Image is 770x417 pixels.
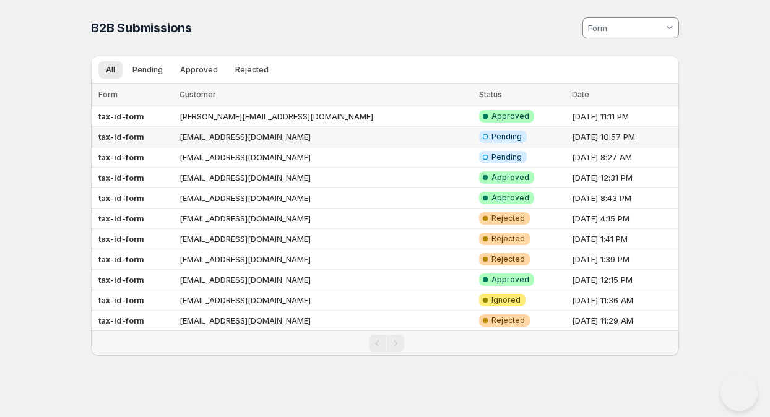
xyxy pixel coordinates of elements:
[586,18,664,38] input: Form
[176,311,475,331] td: [EMAIL_ADDRESS][DOMAIN_NAME]
[491,173,529,183] span: Approved
[568,147,679,168] td: [DATE] 8:27 AM
[176,147,475,168] td: [EMAIL_ADDRESS][DOMAIN_NAME]
[98,213,144,223] b: tax-id-form
[176,208,475,229] td: [EMAIL_ADDRESS][DOMAIN_NAME]
[568,290,679,311] td: [DATE] 11:36 AM
[176,229,475,249] td: [EMAIL_ADDRESS][DOMAIN_NAME]
[491,193,529,203] span: Approved
[98,316,144,325] b: tax-id-form
[176,127,475,147] td: [EMAIL_ADDRESS][DOMAIN_NAME]
[568,249,679,270] td: [DATE] 1:39 PM
[91,330,679,356] nav: Pagination
[491,152,522,162] span: Pending
[568,270,679,290] td: [DATE] 12:15 PM
[568,188,679,208] td: [DATE] 8:43 PM
[235,65,269,75] span: Rejected
[98,254,144,264] b: tax-id-form
[568,229,679,249] td: [DATE] 1:41 PM
[568,168,679,188] td: [DATE] 12:31 PM
[479,90,502,99] span: Status
[176,106,475,127] td: [PERSON_NAME][EMAIL_ADDRESS][DOMAIN_NAME]
[491,275,529,285] span: Approved
[176,168,475,188] td: [EMAIL_ADDRESS][DOMAIN_NAME]
[98,173,144,183] b: tax-id-form
[491,254,525,264] span: Rejected
[491,111,529,121] span: Approved
[98,132,144,142] b: tax-id-form
[98,152,144,162] b: tax-id-form
[568,311,679,331] td: [DATE] 11:29 AM
[572,90,589,99] span: Date
[176,188,475,208] td: [EMAIL_ADDRESS][DOMAIN_NAME]
[568,106,679,127] td: [DATE] 11:11 PM
[176,290,475,311] td: [EMAIL_ADDRESS][DOMAIN_NAME]
[91,20,192,35] span: B2B Submissions
[98,275,144,285] b: tax-id-form
[180,90,216,99] span: Customer
[491,316,525,325] span: Rejected
[132,65,163,75] span: Pending
[491,234,525,244] span: Rejected
[98,295,144,305] b: tax-id-form
[98,234,144,244] b: tax-id-form
[106,65,115,75] span: All
[176,270,475,290] td: [EMAIL_ADDRESS][DOMAIN_NAME]
[491,295,521,305] span: Ignored
[180,65,218,75] span: Approved
[176,249,475,270] td: [EMAIL_ADDRESS][DOMAIN_NAME]
[568,208,679,229] td: [DATE] 4:15 PM
[98,111,144,121] b: tax-id-form
[98,193,144,203] b: tax-id-form
[568,127,679,147] td: [DATE] 10:57 PM
[98,90,118,99] span: Form
[720,374,758,411] iframe: Help Scout Beacon - Open
[491,213,525,223] span: Rejected
[491,132,522,142] span: Pending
